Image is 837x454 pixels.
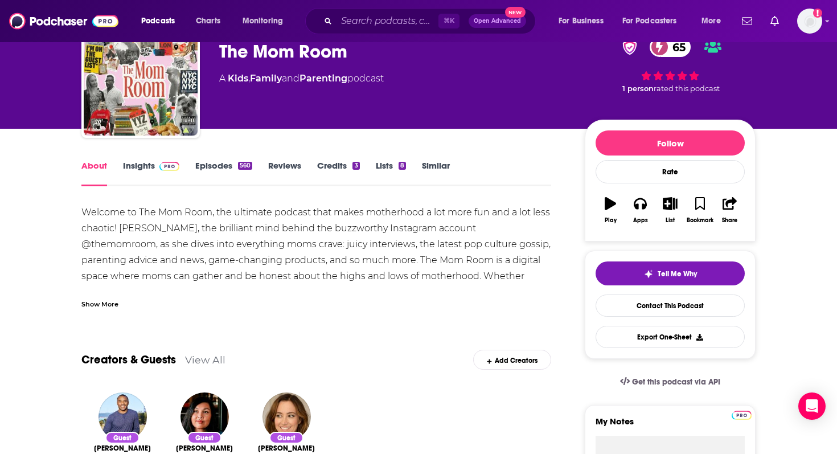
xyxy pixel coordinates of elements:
[84,22,198,136] img: The Mom Room
[685,190,715,231] button: Bookmark
[188,12,227,30] a: Charts
[625,190,655,231] button: Apps
[633,217,648,224] div: Apps
[661,37,691,57] span: 65
[596,295,745,317] a: Contact This Podcast
[422,160,450,186] a: Similar
[105,432,139,444] div: Guest
[715,190,745,231] button: Share
[250,73,282,84] a: Family
[622,84,654,93] span: 1 person
[596,130,745,156] button: Follow
[766,11,783,31] a: Show notifications dropdown
[176,444,233,453] span: [PERSON_NAME]
[352,162,359,170] div: 3
[666,217,675,224] div: List
[596,416,745,436] label: My Notes
[180,392,229,441] img: Oie Dobier
[81,204,551,332] div: Welcome to The Mom Room, the ultimate podcast that makes motherhood a lot more fun and a lot less...
[585,30,756,100] div: verified Badge65 1 personrated this podcast
[551,12,618,30] button: open menu
[732,409,752,420] a: Pro website
[469,14,526,28] button: Open AdvancedNew
[187,432,221,444] div: Guest
[9,10,118,32] img: Podchaser - Follow, Share and Rate Podcasts
[123,160,179,186] a: InsightsPodchaser Pro
[299,73,347,84] a: Parenting
[337,12,438,30] input: Search podcasts, credits, & more...
[687,217,713,224] div: Bookmark
[438,14,459,28] span: ⌘ K
[694,12,735,30] button: open menu
[632,377,720,387] span: Get this podcast via API
[235,12,298,30] button: open menu
[596,190,625,231] button: Play
[262,392,311,441] img: Jancee Dunn
[282,73,299,84] span: and
[258,444,315,453] a: Jancee Dunn
[658,269,697,279] span: Tell Me Why
[399,162,406,170] div: 8
[615,12,694,30] button: open menu
[196,13,220,29] span: Charts
[596,261,745,285] button: tell me why sparkleTell Me Why
[268,160,301,186] a: Reviews
[732,411,752,420] img: Podchaser Pro
[185,354,225,366] a: View All
[654,84,720,93] span: rated this podcast
[141,13,175,29] span: Podcasts
[317,160,359,186] a: Credits3
[176,444,233,453] a: Oie Dobier
[81,160,107,186] a: About
[316,8,547,34] div: Search podcasts, credits, & more...
[133,12,190,30] button: open menu
[559,13,604,29] span: For Business
[619,40,641,55] img: verified Badge
[798,392,826,420] div: Open Intercom Messenger
[611,368,729,396] a: Get this podcast via API
[195,160,252,186] a: Episodes560
[622,13,677,29] span: For Podcasters
[376,160,406,186] a: Lists8
[474,18,521,24] span: Open Advanced
[797,9,822,34] button: Show profile menu
[269,432,303,444] div: Guest
[722,217,737,224] div: Share
[644,269,653,279] img: tell me why sparkle
[596,160,745,183] div: Rate
[737,11,757,31] a: Show notifications dropdown
[797,9,822,34] img: User Profile
[99,392,147,441] img: Marc Washington
[81,353,176,367] a: Creators & Guests
[813,9,822,18] svg: Add a profile image
[797,9,822,34] span: Logged in as maiak
[219,72,384,85] div: A podcast
[596,326,745,348] button: Export One-Sheet
[238,162,252,170] div: 560
[605,217,617,224] div: Play
[228,73,248,84] a: Kids
[159,162,179,171] img: Podchaser Pro
[258,444,315,453] span: [PERSON_NAME]
[473,350,551,370] div: Add Creators
[701,13,721,29] span: More
[650,37,691,57] a: 65
[655,190,685,231] button: List
[248,73,250,84] span: ,
[243,13,283,29] span: Monitoring
[505,7,526,18] span: New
